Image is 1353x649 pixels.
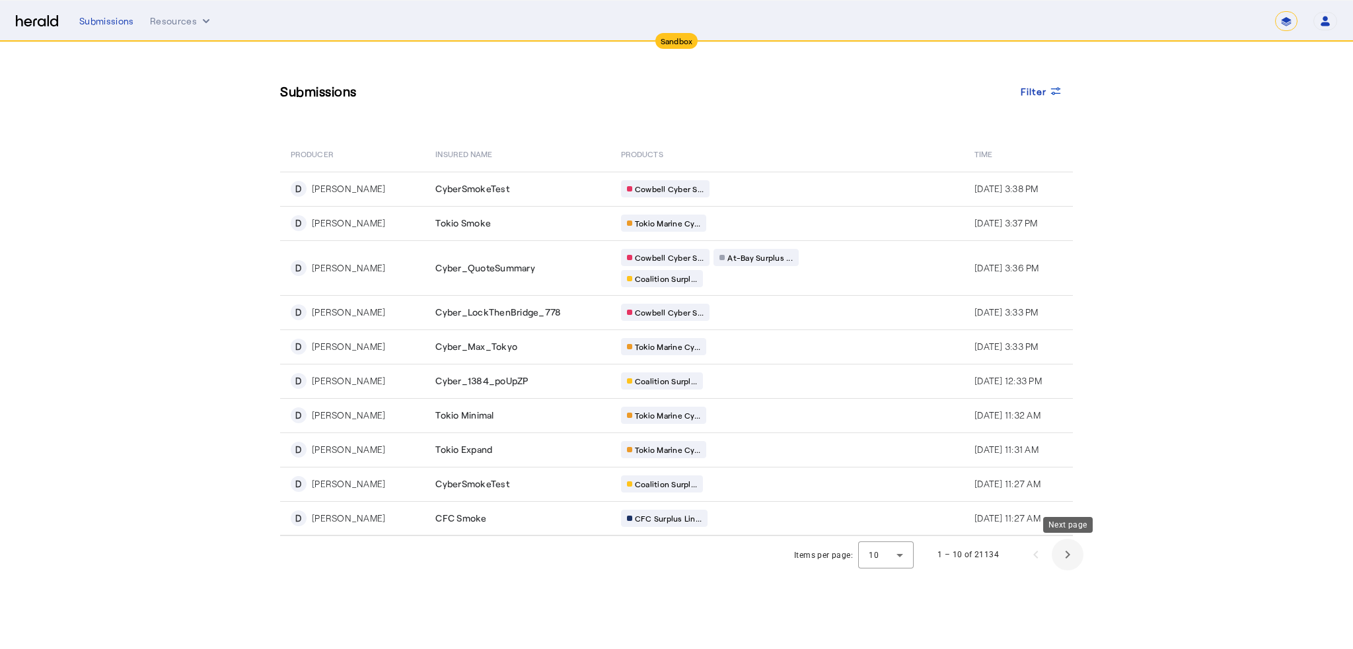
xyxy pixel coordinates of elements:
span: Cowbell Cyber S... [635,252,704,263]
div: D [291,181,307,197]
span: Cyber_1384_poUpZP [435,374,528,388]
span: CyberSmokeTest [435,182,509,195]
span: Tokio Expand [435,443,492,456]
button: Filter [1010,79,1074,103]
div: D [291,215,307,231]
div: Submissions [79,15,134,28]
img: Herald Logo [16,15,58,28]
div: [PERSON_NAME] [312,374,385,388]
div: [PERSON_NAME] [312,340,385,353]
div: [PERSON_NAME] [312,477,385,491]
div: [PERSON_NAME] [312,409,385,422]
span: Coalition Surpl... [635,273,698,284]
span: At-Bay Surplus ... [727,252,793,263]
span: Time [974,147,992,160]
span: [DATE] 3:33 PM [974,306,1039,318]
span: Cyber_Max_Tokyo [435,340,517,353]
span: [DATE] 11:31 AM [974,444,1039,455]
span: PRODUCTS [621,147,663,160]
span: [DATE] 3:36 PM [974,262,1039,273]
button: Resources dropdown menu [150,15,213,28]
div: Items per page: [794,549,853,562]
span: Tokio Marine Cy... [635,444,701,455]
div: [PERSON_NAME] [312,182,385,195]
div: D [291,339,307,355]
div: D [291,407,307,423]
span: Filter [1021,85,1047,98]
span: [DATE] 11:27 AM [974,478,1041,489]
span: PRODUCER [291,147,334,160]
div: [PERSON_NAME] [312,306,385,319]
span: Cowbell Cyber S... [635,184,704,194]
div: [PERSON_NAME] [312,512,385,525]
span: Cyber_QuoteSummary [435,261,535,275]
span: [DATE] 12:33 PM [974,375,1042,386]
span: Cowbell Cyber S... [635,307,704,318]
span: Coalition Surpl... [635,376,698,386]
button: Next page [1052,539,1083,570]
div: Sandbox [655,33,698,49]
h3: Submissions [280,82,357,100]
div: Next page [1043,517,1093,533]
span: CFC Surplus Lin... [635,513,702,524]
span: Cyber_LockThenBridge_778 [435,306,561,319]
span: [DATE] 11:27 AM [974,512,1041,524]
div: [PERSON_NAME] [312,261,385,275]
span: CyberSmokeTest [435,477,509,491]
span: Insured Name [435,147,492,160]
span: Tokio Marine Cy... [635,218,701,228]
div: D [291,260,307,276]
span: Tokio Marine Cy... [635,341,701,352]
div: D [291,373,307,389]
span: Coalition Surpl... [635,479,698,489]
span: [DATE] 3:33 PM [974,341,1039,352]
div: [PERSON_NAME] [312,443,385,456]
div: D [291,442,307,458]
div: [PERSON_NAME] [312,217,385,230]
span: [DATE] 3:38 PM [974,183,1039,194]
span: [DATE] 3:37 PM [974,217,1038,228]
div: D [291,510,307,526]
div: D [291,476,307,492]
div: D [291,304,307,320]
span: Tokio Minimal [435,409,494,422]
span: Tokio Smoke [435,217,491,230]
div: 1 – 10 of 21134 [937,548,999,561]
table: Table view of all submissions by your platform [280,135,1073,536]
span: [DATE] 11:32 AM [974,409,1041,421]
span: CFC Smoke [435,512,486,525]
span: Tokio Marine Cy... [635,410,701,421]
